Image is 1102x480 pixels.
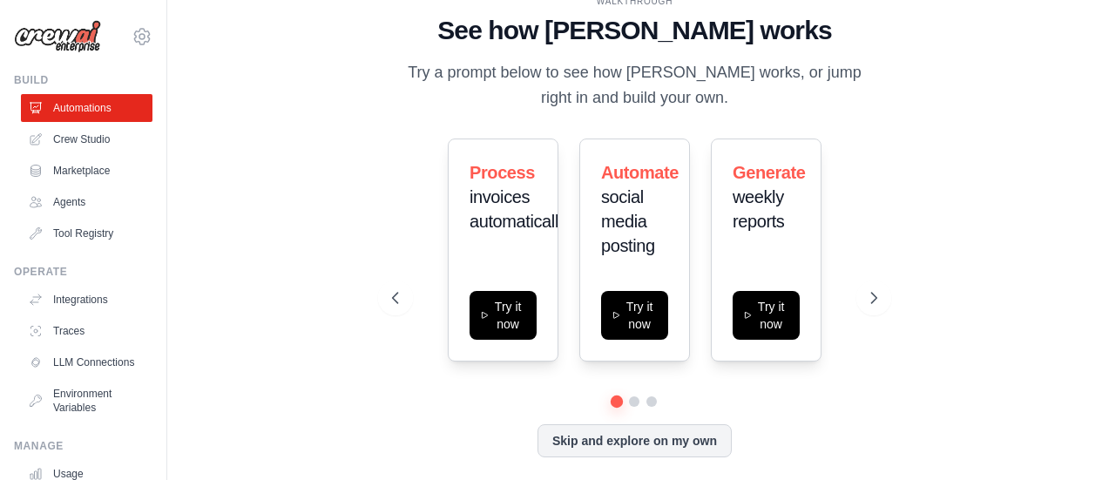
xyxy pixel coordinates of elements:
a: LLM Connections [21,348,152,376]
span: Process [470,163,535,182]
a: Traces [21,317,152,345]
p: Try a prompt below to see how [PERSON_NAME] works, or jump right in and build your own. [392,60,877,112]
a: Integrations [21,286,152,314]
button: Skip and explore on my own [537,424,732,457]
span: Generate [733,163,806,182]
h1: See how [PERSON_NAME] works [392,15,877,46]
span: social media posting [601,187,655,255]
button: Try it now [733,291,800,340]
a: Automations [21,94,152,122]
div: Build [14,73,152,87]
a: Marketplace [21,157,152,185]
span: Automate [601,163,679,182]
a: Tool Registry [21,220,152,247]
button: Try it now [601,291,668,340]
span: invoices automatically [470,187,567,231]
button: Try it now [470,291,537,340]
div: Manage [14,439,152,453]
span: weekly reports [733,187,784,231]
img: Logo [14,20,101,53]
a: Environment Variables [21,380,152,422]
div: Operate [14,265,152,279]
a: Agents [21,188,152,216]
a: Crew Studio [21,125,152,153]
